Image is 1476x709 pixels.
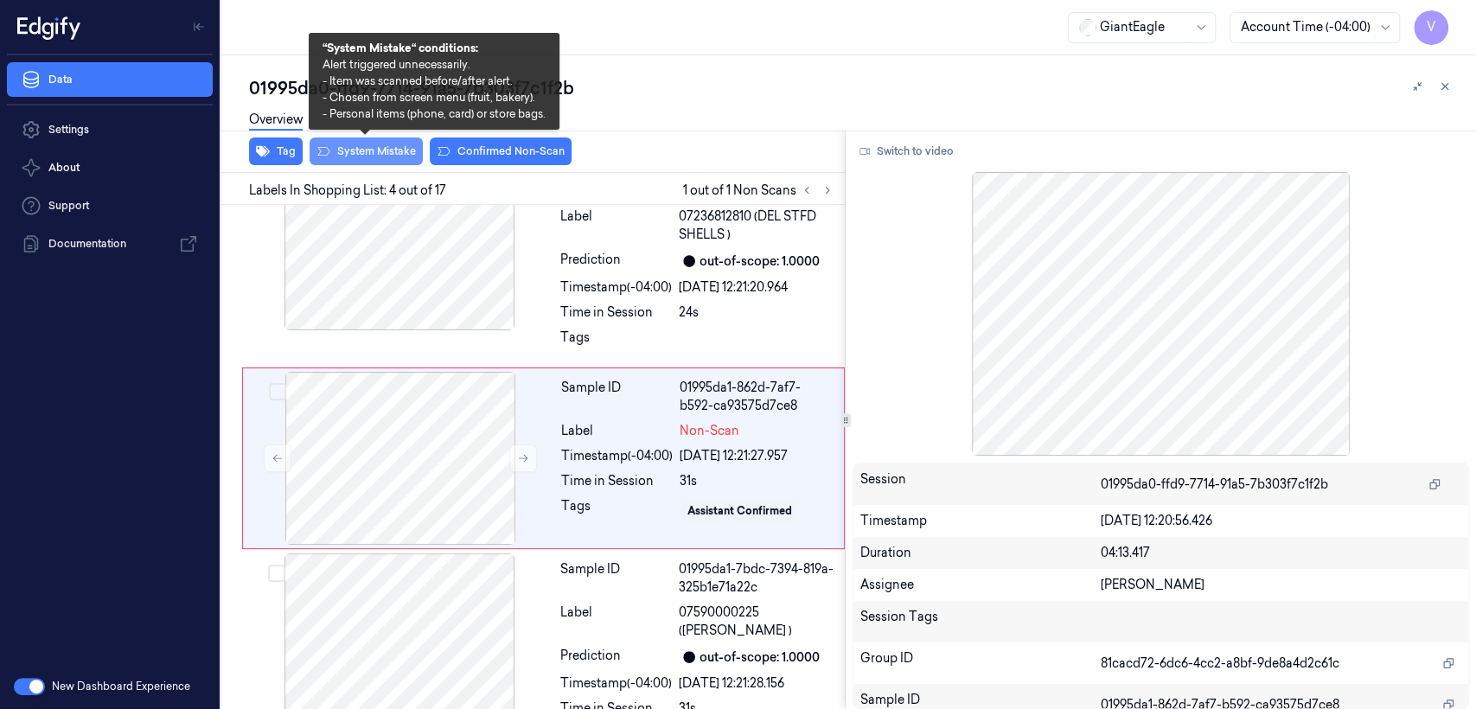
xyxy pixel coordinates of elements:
div: Timestamp [860,512,1101,530]
span: Labels In Shopping List: 4 out of 17 [249,182,446,200]
a: Settings [7,112,213,147]
div: [DATE] 12:20:56.426 [1101,512,1461,530]
button: Select row [269,383,286,400]
div: 01995da0-ffd9-7714-91a5-7b303f7c1f2b [249,76,1462,100]
a: Support [7,188,213,223]
div: 01995da1-862d-7af7-b592-ca93575d7ce8 [680,379,834,415]
div: Assistant Confirmed [687,503,792,519]
div: Timestamp (-04:00) [561,447,673,465]
div: out-of-scope: 1.0000 [700,252,820,271]
button: Switch to video [853,137,961,165]
a: Data [7,62,213,97]
button: Select row [268,565,285,582]
div: Timestamp (-04:00) [560,278,672,297]
div: Label [561,422,673,440]
div: out-of-scope: 1.0000 [700,648,820,667]
div: Assignee [860,576,1101,594]
div: 31s [680,472,834,490]
div: Sample ID [561,379,673,415]
div: [DATE] 12:21:27.957 [680,447,834,465]
button: Confirmed Non-Scan [430,137,572,165]
div: Sample ID [560,560,672,597]
div: Prediction [560,647,672,667]
span: Non-Scan [680,422,739,440]
div: [PERSON_NAME] [1101,576,1461,594]
span: 81cacd72-6dc6-4cc2-a8bf-9de8a4d2c61c [1101,655,1339,673]
div: Time in Session [561,472,673,490]
div: Tags [561,497,673,525]
div: Session [860,470,1101,498]
button: About [7,150,213,185]
div: 04:13.417 [1101,544,1461,562]
span: 01995da0-ffd9-7714-91a5-7b303f7c1f2b [1101,476,1328,494]
div: Duration [860,544,1101,562]
div: Tags [560,329,672,356]
div: Prediction [560,251,672,271]
div: Session Tags [860,608,1101,636]
span: 07590000225 ([PERSON_NAME] ) [679,604,834,640]
div: [DATE] 12:21:20.964 [679,278,834,297]
a: Documentation [7,227,213,261]
span: 1 out of 1 Non Scans [683,180,838,201]
div: 01995da1-7bdc-7394-819a-325b1e71a22c [679,560,834,597]
div: Group ID [860,649,1101,677]
div: Label [560,208,672,244]
span: 07236812810 (DEL STFD SHELLS ) [679,208,834,244]
div: Time in Session [560,303,672,322]
button: System Mistake [310,137,423,165]
div: Timestamp (-04:00) [560,674,672,693]
button: Toggle Navigation [185,13,213,41]
button: Tag [249,137,303,165]
button: V [1414,10,1448,45]
a: Overview [249,111,303,131]
div: [DATE] 12:21:28.156 [679,674,834,693]
div: Label [560,604,672,640]
div: 24s [679,303,834,322]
